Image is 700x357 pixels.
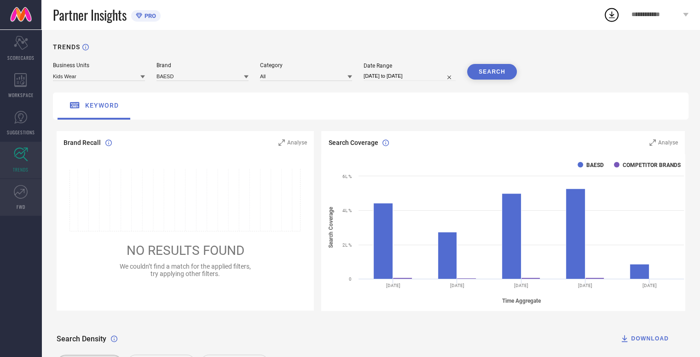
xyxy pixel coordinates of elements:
[364,71,456,81] input: Select date range
[156,62,249,69] div: Brand
[53,6,127,24] span: Partner Insights
[57,334,106,343] span: Search Density
[342,242,352,248] text: 2L %
[450,283,464,288] text: [DATE]
[17,203,25,210] span: FWD
[467,64,517,80] button: SEARCH
[386,283,400,288] text: [DATE]
[260,62,352,69] div: Category
[514,283,528,288] text: [DATE]
[342,174,352,179] text: 6L %
[620,334,669,343] div: DOWNLOAD
[623,162,681,168] text: COMPETITOR BRANDS
[13,166,29,173] span: TRENDS
[53,43,80,51] h1: TRENDS
[127,243,244,258] span: NO RESULTS FOUND
[658,139,678,146] span: Analyse
[649,139,656,146] svg: Zoom
[349,276,352,282] text: 0
[502,298,541,304] tspan: Time Aggregate
[120,263,251,277] span: We couldn’t find a match for the applied filters, try applying other filters.
[8,92,34,98] span: WORKSPACE
[364,63,456,69] div: Date Range
[142,12,156,19] span: PRO
[278,139,285,146] svg: Zoom
[85,102,119,109] span: keyword
[586,162,604,168] text: BAESD
[608,329,680,348] button: DOWNLOAD
[287,139,307,146] span: Analyse
[64,139,101,146] span: Brand Recall
[342,208,352,213] text: 4L %
[579,283,593,288] text: [DATE]
[603,6,620,23] div: Open download list
[328,207,334,248] tspan: Search Coverage
[642,283,657,288] text: [DATE]
[53,62,145,69] div: Business Units
[7,129,35,136] span: SUGGESTIONS
[7,54,35,61] span: SCORECARDS
[328,139,378,146] span: Search Coverage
